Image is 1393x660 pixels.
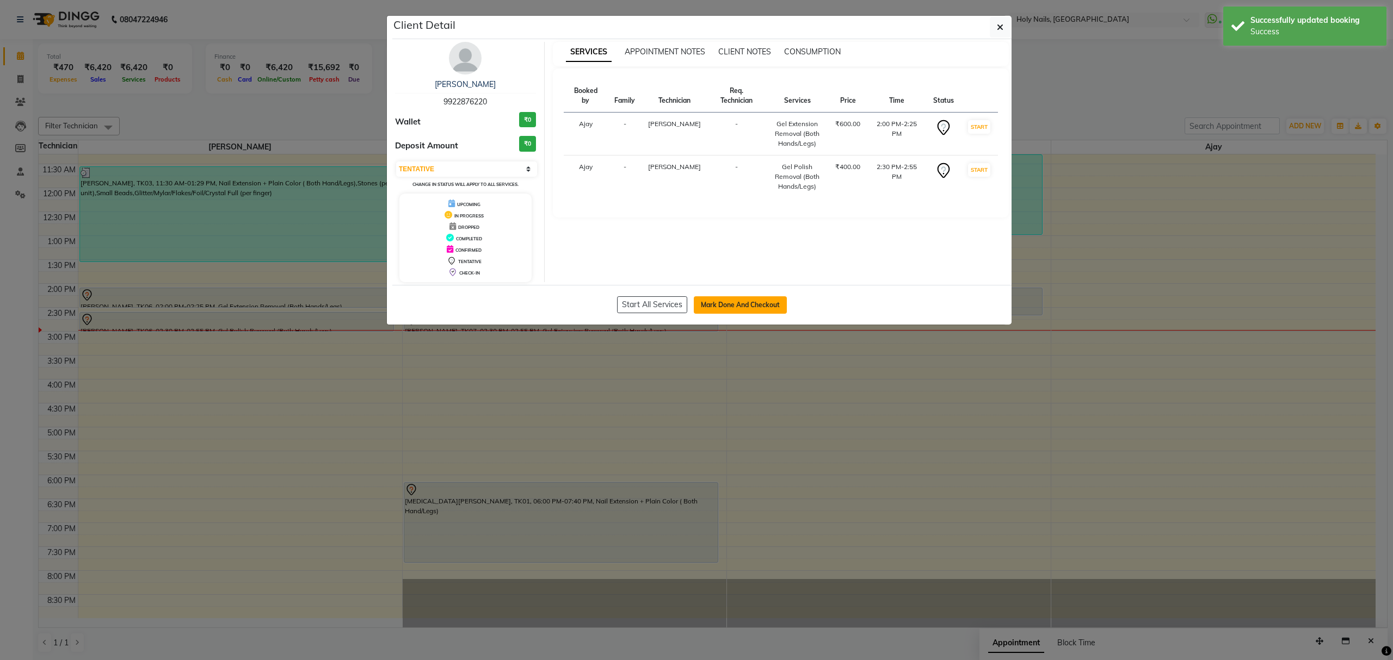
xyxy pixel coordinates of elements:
[456,236,482,241] span: COMPLETED
[867,155,927,198] td: 2:30 PM-2:55 PM
[564,155,608,198] td: Ajay
[867,113,927,155] td: 2:00 PM-2:25 PM
[564,79,608,113] th: Booked by
[393,17,455,33] h5: Client Detail
[707,155,766,198] td: -
[435,79,496,89] a: [PERSON_NAME]
[707,79,766,113] th: Req. Technician
[412,182,519,187] small: Change in status will apply to all services.
[784,47,841,57] span: CONSUMPTION
[1250,26,1378,38] div: Success
[458,259,482,264] span: TENTATIVE
[566,42,612,62] span: SERVICES
[608,155,642,198] td: -
[395,140,458,152] span: Deposit Amount
[835,162,860,172] div: ₹400.00
[1250,15,1378,26] div: Successfully updated booking
[766,79,829,113] th: Services
[867,79,927,113] th: Time
[443,97,487,107] span: 9922876220
[455,247,482,253] span: CONFIRMED
[459,270,480,276] span: CHECK-IN
[968,120,990,134] button: START
[707,113,766,155] td: -
[449,42,482,74] img: avatar
[564,113,608,155] td: Ajay
[457,202,480,207] span: UPCOMING
[454,213,484,219] span: IN PROGRESS
[648,163,701,171] span: [PERSON_NAME]
[648,120,701,128] span: [PERSON_NAME]
[395,116,421,128] span: Wallet
[608,79,642,113] th: Family
[642,79,707,113] th: Technician
[519,136,536,152] h3: ₹0
[835,119,860,129] div: ₹600.00
[927,79,960,113] th: Status
[617,296,687,313] button: Start All Services
[968,163,990,177] button: START
[772,119,822,148] div: Gel Extension Removal (Both Hands/Legs)
[625,47,705,57] span: APPOINTMENT NOTES
[718,47,771,57] span: CLIENT NOTES
[829,79,867,113] th: Price
[772,162,822,191] div: Gel Polish Removal (Both Hands/Legs)
[608,113,642,155] td: -
[519,112,536,128] h3: ₹0
[458,225,479,230] span: DROPPED
[694,296,787,314] button: Mark Done And Checkout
